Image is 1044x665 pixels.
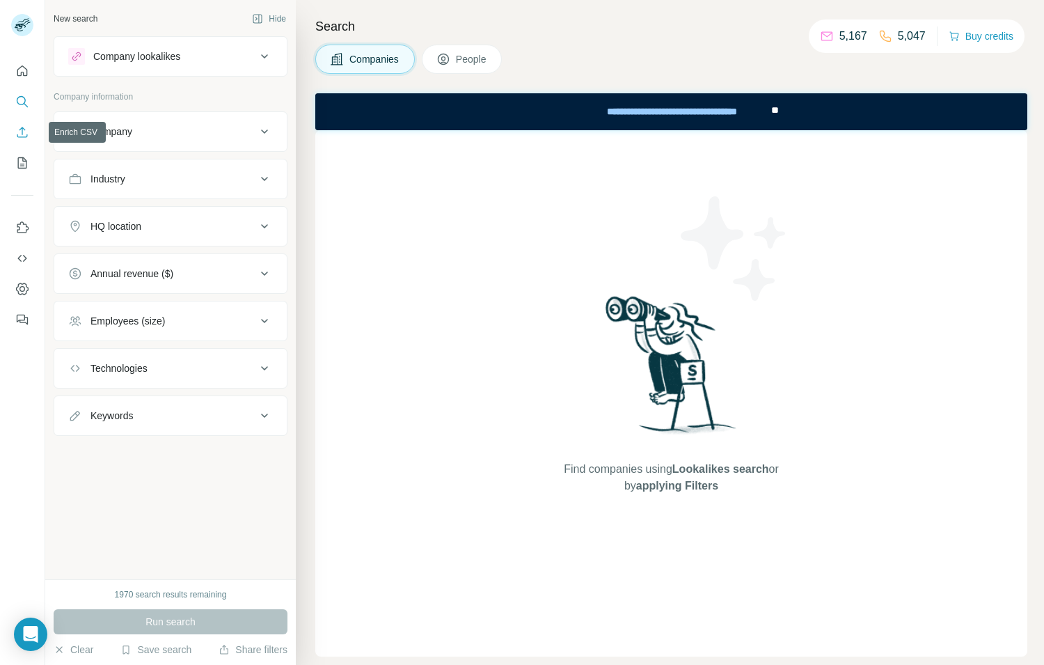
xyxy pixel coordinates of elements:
[54,257,287,290] button: Annual revenue ($)
[636,480,718,492] span: applying Filters
[90,361,148,375] div: Technologies
[315,93,1027,130] iframe: Banner
[93,49,180,63] div: Company lookalikes
[11,246,33,271] button: Use Surfe API
[11,89,33,114] button: Search
[11,120,33,145] button: Enrich CSV
[14,618,47,651] div: Open Intercom Messenger
[11,276,33,302] button: Dashboard
[672,463,769,475] span: Lookalikes search
[242,8,296,29] button: Hide
[90,409,133,423] div: Keywords
[54,643,93,657] button: Clear
[898,28,926,45] p: 5,047
[54,162,287,196] button: Industry
[120,643,191,657] button: Save search
[54,399,287,432] button: Keywords
[90,172,125,186] div: Industry
[54,304,287,338] button: Employees (size)
[54,210,287,243] button: HQ location
[54,13,97,25] div: New search
[560,461,782,494] span: Find companies using or by
[11,58,33,84] button: Quick start
[54,352,287,385] button: Technologies
[54,91,287,103] p: Company information
[90,125,132,139] div: Company
[349,52,400,66] span: Companies
[672,186,797,311] img: Surfe Illustration - Stars
[315,17,1027,36] h4: Search
[839,28,867,45] p: 5,167
[90,314,165,328] div: Employees (size)
[11,150,33,175] button: My lists
[456,52,488,66] span: People
[219,643,287,657] button: Share filters
[949,26,1013,46] button: Buy credits
[115,588,227,601] div: 1970 search results remaining
[11,307,33,332] button: Feedback
[54,40,287,73] button: Company lookalikes
[11,215,33,240] button: Use Surfe on LinkedIn
[90,219,141,233] div: HQ location
[90,267,173,281] div: Annual revenue ($)
[599,292,744,448] img: Surfe Illustration - Woman searching with binoculars
[54,115,287,148] button: Company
